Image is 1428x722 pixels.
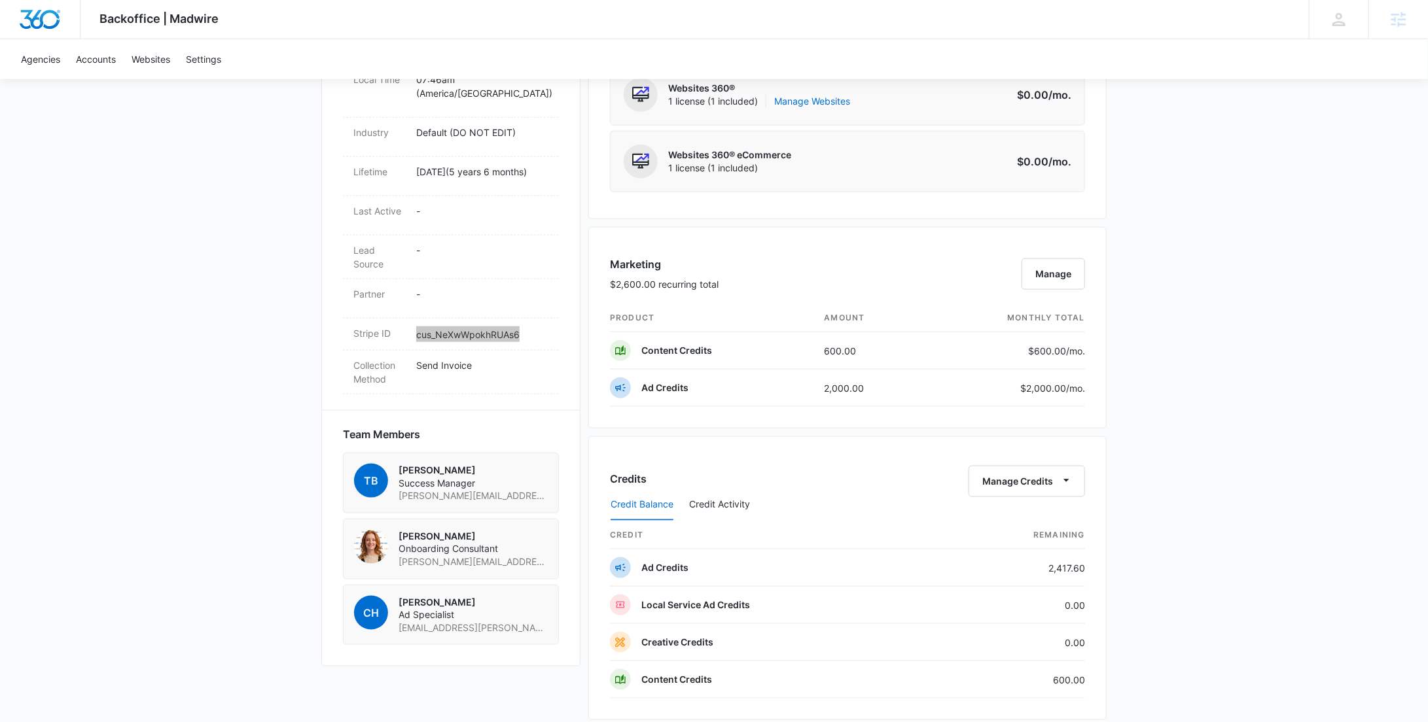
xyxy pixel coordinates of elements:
span: Success Manager [399,477,548,490]
p: - [416,204,548,218]
h3: Credits [610,471,647,487]
a: Manage Websites [774,95,850,108]
span: [PERSON_NAME][EMAIL_ADDRESS][PERSON_NAME][DOMAIN_NAME] [399,555,548,568]
dt: Collection Method [353,358,406,386]
p: - [416,243,548,257]
button: Manage [1022,258,1085,290]
th: amount [814,304,926,332]
td: 2,417.60 [946,549,1085,587]
p: [PERSON_NAME] [399,464,548,477]
p: [PERSON_NAME] [399,530,548,543]
dt: Local Time [353,73,406,86]
a: Settings [178,39,229,79]
td: 0.00 [946,624,1085,661]
div: Lifetime[DATE](5 years 6 months) [343,157,559,196]
th: monthly total [925,304,1085,332]
span: /mo. [1048,88,1071,101]
td: 0.00 [946,587,1085,624]
span: 1 license (1 included) [668,95,850,108]
p: Default (DO NOT EDIT) [416,126,548,139]
div: Collection MethodSend Invoice [343,351,559,394]
a: Agencies [13,39,68,79]
dt: Lifetime [353,165,406,179]
span: 1 license (1 included) [668,162,791,175]
p: [DATE] ( 5 years 6 months ) [416,165,548,179]
p: $0.00 [1010,87,1071,103]
p: Websites 360® eCommerce [668,148,791,162]
dt: Partner [353,287,406,301]
span: [EMAIL_ADDRESS][PERSON_NAME][DOMAIN_NAME] [399,621,548,634]
p: Content Credits [641,673,712,686]
div: Last Active- [343,196,559,235]
button: Credit Activity [689,489,750,521]
span: Team Members [343,426,420,442]
a: cus_NeXwWpokhRUAs6 [416,329,520,340]
a: Websites [124,39,178,79]
dt: Industry [353,126,406,139]
span: Backoffice | Madwire [100,12,219,26]
td: 2,000.00 [814,370,926,407]
div: Partner- [343,279,559,318]
td: 600.00 [814,332,926,370]
span: Ad Specialist [399,608,548,621]
div: Local Time07:46am (America/[GEOGRAPHIC_DATA]) [343,65,559,118]
span: /mo. [1066,383,1085,394]
p: Local Service Ad Credits [641,598,750,611]
th: credit [610,521,946,549]
h3: Marketing [610,256,719,272]
p: Ad Credits [641,561,688,574]
dt: Lead Source [353,243,406,271]
div: IndustryDefault (DO NOT EDIT) [343,118,559,157]
p: Send Invoice [416,358,548,372]
p: $0.00 [1010,154,1071,169]
p: Websites 360® [668,82,850,95]
span: Onboarding Consultant [399,542,548,555]
span: /mo. [1048,155,1071,168]
button: Manage Credits [969,466,1085,497]
th: product [610,304,814,332]
span: CH [354,596,388,630]
p: Ad Credits [641,381,688,394]
p: 07:46am ( America/[GEOGRAPHIC_DATA] ) [416,73,548,100]
td: 600.00 [946,661,1085,698]
p: $2,600.00 recurring total [610,277,719,291]
button: Credit Balance [611,489,673,521]
th: Remaining [946,521,1085,549]
a: Accounts [68,39,124,79]
p: $600.00 [1024,344,1085,358]
dt: Stripe ID [353,326,406,340]
p: $2,000.00 [1020,381,1085,395]
span: TB [354,464,388,498]
div: Stripe IDcus_NeXwWpokhRUAs6 [343,318,559,351]
p: [PERSON_NAME] [399,596,548,609]
img: Courtney Coy [354,530,388,564]
p: Content Credits [641,344,712,357]
div: Lead Source- [343,235,559,279]
span: [PERSON_NAME][EMAIL_ADDRESS][PERSON_NAME][DOMAIN_NAME] [399,489,548,502]
span: /mo. [1066,345,1085,356]
p: - [416,287,548,301]
p: Creative Credits [641,636,713,649]
dt: Last Active [353,204,406,218]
